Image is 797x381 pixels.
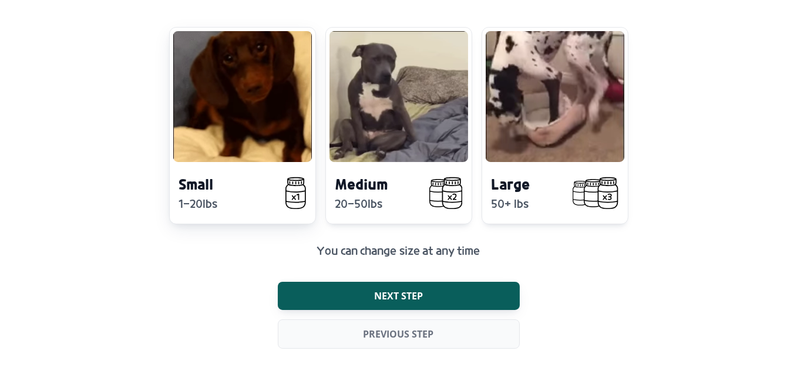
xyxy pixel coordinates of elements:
[374,290,423,302] span: Next step
[335,196,407,211] p: 20-50lbs
[492,196,563,211] p: 50+ lbs
[278,319,520,349] button: Previous step
[335,174,407,194] h4: Medium
[278,282,520,310] button: Next step
[179,174,251,194] h4: Small
[364,328,434,340] span: Previous step
[179,196,251,211] p: 1-20lbs
[317,243,480,258] p: You can change size at any time
[492,174,563,194] h4: Large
